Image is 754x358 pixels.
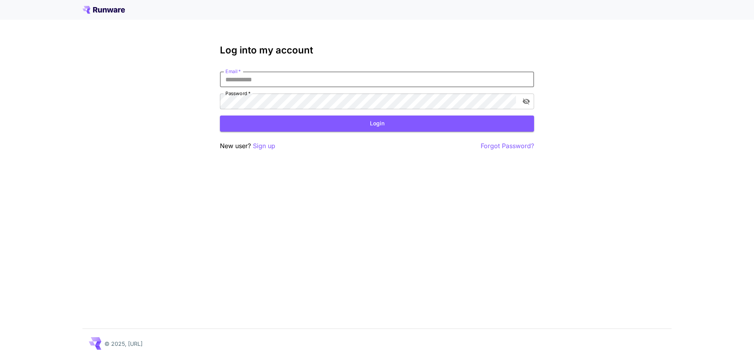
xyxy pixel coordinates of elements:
[225,68,241,75] label: Email
[519,94,533,108] button: toggle password visibility
[225,90,251,97] label: Password
[220,141,275,151] p: New user?
[220,45,534,56] h3: Log into my account
[104,340,143,348] p: © 2025, [URL]
[253,141,275,151] button: Sign up
[481,141,534,151] button: Forgot Password?
[220,116,534,132] button: Login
